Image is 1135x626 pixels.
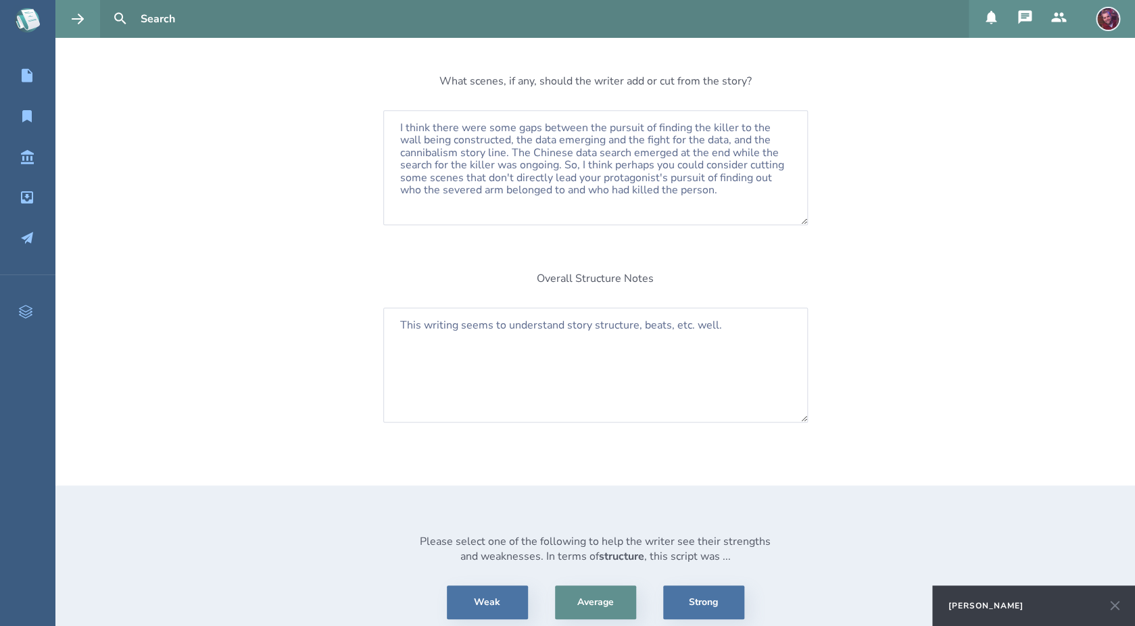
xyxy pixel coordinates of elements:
button: Weak [447,585,528,619]
button: Strong [663,585,744,619]
div: What scenes, if any, should the writer add or cut from the story? [439,74,752,89]
div: Overall Structure Notes [537,271,654,286]
img: user_1718118867-crop.jpg [1096,7,1120,31]
button: Average [555,585,636,619]
div: Please select one of the following to help the writer see their strengths and weaknesses. In term... [420,534,771,564]
strong: structure [599,549,644,564]
textarea: I think there were some gaps between the pursuit of finding the killer to the wall being construc... [383,110,808,225]
textarea: This writing seems to understand story structure, beats, etc. well. [383,308,808,423]
div: [PERSON_NAME] [948,600,1023,611]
